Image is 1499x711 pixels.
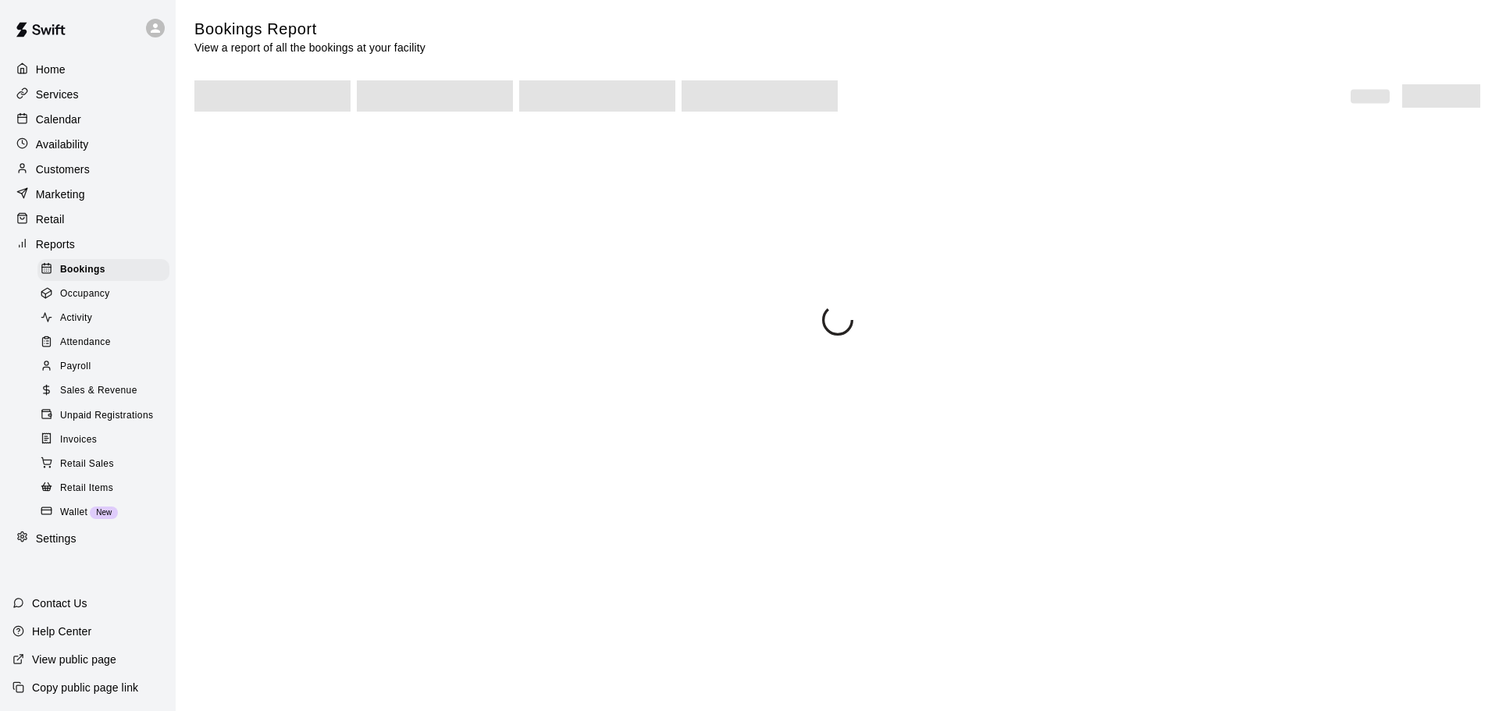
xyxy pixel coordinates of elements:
p: Help Center [32,624,91,639]
p: View a report of all the bookings at your facility [194,40,425,55]
a: Retail Sales [37,452,176,476]
a: Services [12,83,163,106]
p: Copy public page link [32,680,138,695]
p: Settings [36,531,77,546]
div: Invoices [37,429,169,451]
div: Bookings [37,259,169,281]
a: Unpaid Registrations [37,403,176,428]
a: Bookings [37,258,176,282]
p: Contact Us [32,595,87,611]
span: Retail Items [60,481,113,496]
p: Retail [36,212,65,227]
div: Unpaid Registrations [37,405,169,427]
div: Attendance [37,332,169,354]
a: Availability [12,133,163,156]
a: Invoices [37,428,176,452]
a: Home [12,58,163,81]
p: Home [36,62,66,77]
div: Retail Sales [37,453,169,475]
a: Customers [12,158,163,181]
p: View public page [32,652,116,667]
span: Wallet [60,505,87,521]
a: Settings [12,527,163,550]
div: Activity [37,308,169,329]
a: Activity [37,307,176,331]
div: Payroll [37,356,169,378]
div: Sales & Revenue [37,380,169,402]
span: Retail Sales [60,457,114,472]
span: Attendance [60,335,111,350]
p: Calendar [36,112,81,127]
span: Activity [60,311,92,326]
h5: Bookings Report [194,19,425,40]
span: Invoices [60,432,97,448]
span: Bookings [60,262,105,278]
a: WalletNew [37,500,176,524]
a: Payroll [37,355,176,379]
p: Marketing [36,187,85,202]
a: Marketing [12,183,163,206]
div: Retail Items [37,478,169,499]
div: Occupancy [37,283,169,305]
span: Occupancy [60,286,110,302]
a: Calendar [12,108,163,131]
span: New [90,508,118,517]
div: WalletNew [37,502,169,524]
a: Reports [12,233,163,256]
a: Retail [12,208,163,231]
a: Occupancy [37,282,176,306]
a: Attendance [37,331,176,355]
a: Sales & Revenue [37,379,176,403]
span: Unpaid Registrations [60,408,153,424]
span: Payroll [60,359,91,375]
p: Availability [36,137,89,152]
span: Sales & Revenue [60,383,137,399]
p: Reports [36,236,75,252]
p: Customers [36,162,90,177]
a: Retail Items [37,476,176,500]
p: Services [36,87,79,102]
